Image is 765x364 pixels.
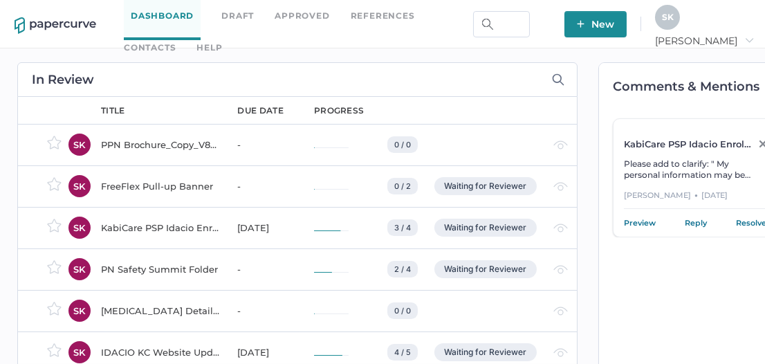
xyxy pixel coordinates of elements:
[101,344,221,361] div: IDACIO KC Website Update_Phase 2
[685,216,707,230] a: Reply
[237,104,283,117] div: due date
[68,300,91,322] div: SK
[68,258,91,280] div: SK
[553,348,568,357] img: eye-light-gray.b6d092a5.svg
[101,104,125,117] div: title
[387,136,418,153] div: 0 / 0
[237,219,297,236] div: [DATE]
[564,11,627,37] button: New
[237,344,297,361] div: [DATE]
[47,343,62,357] img: star-inactive.70f2008a.svg
[68,341,91,363] div: SK
[624,216,656,230] a: Preview
[47,219,62,233] img: star-inactive.70f2008a.svg
[221,8,254,24] a: Draft
[101,261,221,277] div: PN Safety Summit Folder
[47,136,62,149] img: star-inactive.70f2008a.svg
[552,73,564,86] img: search-icon-expand.c6106642.svg
[387,178,418,194] div: 0 / 2
[482,19,493,30] img: search.bf03fe8b.svg
[223,124,300,165] td: -
[196,40,222,55] div: help
[351,8,415,24] a: References
[694,189,698,201] div: ●
[124,40,176,55] a: Contacts
[744,35,754,45] i: arrow_right
[275,8,329,24] a: Approved
[387,302,418,319] div: 0 / 0
[387,261,418,277] div: 2 / 4
[473,11,530,37] input: Search Workspace
[624,158,764,213] span: Please add to clarify: " My personal information may be combined..., and for the purposes of clin...
[553,224,568,233] img: eye-light-gray.b6d092a5.svg
[223,290,300,331] td: -
[68,217,91,239] div: SK
[387,344,418,361] div: 4 / 5
[68,134,91,156] div: SK
[101,219,221,236] div: KabiCare PSP Idacio Enrolment Form - Rheumatology (All Indications)
[68,175,91,197] div: SK
[101,302,221,319] div: [MEDICAL_DATA] Detail Aid - 8 Pager
[577,11,614,37] span: New
[101,178,221,194] div: FreeFlex Pull-up Banner
[662,12,674,22] span: S K
[553,140,568,149] img: eye-light-gray.b6d092a5.svg
[387,219,418,236] div: 3 / 4
[223,248,300,290] td: -
[655,35,754,47] span: [PERSON_NAME]
[314,104,364,117] div: progress
[32,73,94,86] h2: In Review
[553,307,568,316] img: eye-light-gray.b6d092a5.svg
[47,177,62,191] img: star-inactive.70f2008a.svg
[223,165,300,207] td: -
[434,260,537,278] div: Waiting for Reviewer
[47,260,62,274] img: star-inactive.70f2008a.svg
[624,138,752,149] div: KabiCare PSP Idacio Enrolment Form - Rheumatology (All Indications)
[553,182,568,191] img: eye-light-gray.b6d092a5.svg
[434,219,537,237] div: Waiting for Reviewer
[101,136,221,153] div: PPN Brochure_Copy_V8_[DATE]_Clean for PC
[553,265,568,274] img: eye-light-gray.b6d092a5.svg
[15,17,96,34] img: papercurve-logo-colour.7244d18c.svg
[434,343,537,361] div: Waiting for Reviewer
[434,177,537,195] div: Waiting for Reviewer
[47,302,62,316] img: star-inactive.70f2008a.svg
[577,20,584,28] img: plus-white.e19ec114.svg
